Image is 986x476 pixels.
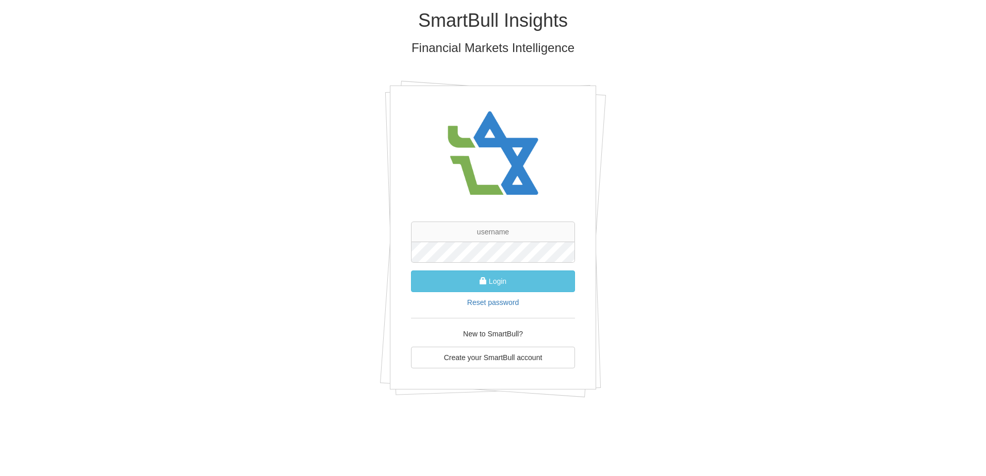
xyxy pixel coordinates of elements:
span: New to SmartBull? [463,330,523,338]
input: username [411,222,575,242]
button: Login [411,270,575,292]
h3: Financial Markets Intelligence [191,41,795,55]
h1: SmartBull Insights [191,10,795,31]
a: Create your SmartBull account [411,347,575,368]
a: Reset password [467,298,519,307]
img: avatar [441,101,545,206]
